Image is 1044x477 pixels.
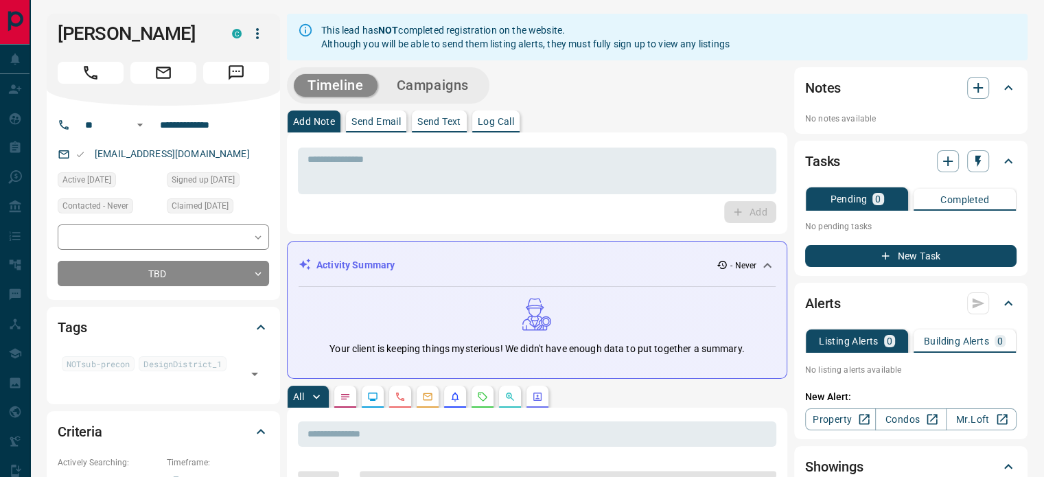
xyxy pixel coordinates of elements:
span: Contacted - Never [62,199,128,213]
span: Message [203,62,269,84]
p: Send Text [417,117,461,126]
div: Activity Summary- Never [299,253,776,278]
span: Signed up [DATE] [172,173,235,187]
svg: Email Valid [76,150,85,159]
h2: Criteria [58,421,102,443]
a: Property [805,408,876,430]
p: Add Note [293,117,335,126]
h1: [PERSON_NAME] [58,23,211,45]
svg: Emails [422,391,433,402]
p: New Alert: [805,390,1017,404]
button: New Task [805,245,1017,267]
span: Email [130,62,196,84]
p: 0 [997,336,1003,346]
svg: Listing Alerts [450,391,461,402]
p: No notes available [805,113,1017,125]
div: Alerts [805,287,1017,320]
div: TBD [58,261,269,286]
div: Tue Sep 28 2021 [167,198,269,218]
p: Your client is keeping things mysterious! We didn't have enough data to put together a summary. [329,342,744,356]
p: - Never [730,259,756,272]
button: Open [245,364,264,384]
h2: Tags [58,316,86,338]
button: Campaigns [383,74,483,97]
p: No pending tasks [805,216,1017,237]
svg: Opportunities [504,391,515,402]
svg: Notes [340,391,351,402]
p: All [293,392,304,402]
p: Timeframe: [167,456,269,469]
div: Tue Sep 28 2021 [167,172,269,191]
a: Condos [875,408,946,430]
div: Tags [58,311,269,344]
h2: Tasks [805,150,840,172]
p: Pending [830,194,867,204]
div: Tasks [805,145,1017,178]
svg: Lead Browsing Activity [367,391,378,402]
strong: NOT [378,25,398,36]
p: Actively Searching: [58,456,160,469]
p: Log Call [478,117,514,126]
p: 0 [887,336,892,346]
h2: Alerts [805,292,841,314]
button: Timeline [294,74,378,97]
svg: Requests [477,391,488,402]
svg: Agent Actions [532,391,543,402]
p: Send Email [351,117,401,126]
span: Claimed [DATE] [172,199,229,213]
p: Activity Summary [316,258,395,272]
h2: Notes [805,77,841,99]
p: Building Alerts [924,336,989,346]
p: Completed [940,195,989,205]
div: Tue Sep 28 2021 [58,172,160,191]
a: Mr.Loft [946,408,1017,430]
div: Criteria [58,415,269,448]
button: Open [132,117,148,133]
p: Listing Alerts [819,336,879,346]
div: condos.ca [232,29,242,38]
span: Active [DATE] [62,173,111,187]
div: Notes [805,71,1017,104]
p: 0 [875,194,881,204]
svg: Calls [395,391,406,402]
a: [EMAIL_ADDRESS][DOMAIN_NAME] [95,148,250,159]
div: This lead has completed registration on the website. Although you will be able to send them listi... [321,18,730,56]
p: No listing alerts available [805,364,1017,376]
span: Call [58,62,124,84]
